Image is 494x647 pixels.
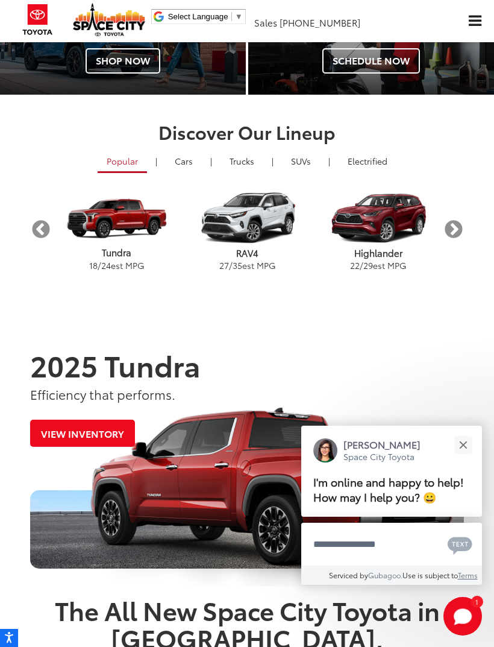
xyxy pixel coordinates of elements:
[269,155,277,167] li: |
[30,344,201,385] strong: 2025 Tundra
[98,151,147,173] a: Popular
[343,451,421,462] p: Space City Toyota
[363,259,373,271] span: 29
[30,219,51,240] button: Previous
[475,599,478,604] span: 1
[325,155,333,167] li: |
[450,432,476,458] button: Close
[51,259,182,271] p: / est MPG
[207,155,215,167] li: |
[254,16,277,29] span: Sales
[301,523,482,566] textarea: Type your message
[280,16,360,29] span: [PHONE_NUMBER]
[282,151,320,171] a: SUVs
[73,3,145,36] img: Space City Toyota
[30,385,464,403] p: Efficiency that performs.
[54,192,178,245] img: Toyota Tundra
[101,259,111,271] span: 24
[350,259,360,271] span: 22
[313,247,443,259] p: Highlander
[458,570,478,580] a: Terms
[235,12,243,21] span: ▼
[443,219,464,240] button: Next
[329,570,368,580] span: Serviced by
[152,155,160,167] li: |
[443,597,482,636] svg: Start Chat
[313,259,443,271] p: / est MPG
[168,12,243,21] a: Select Language​
[219,259,229,271] span: 27
[339,151,396,171] a: Electrified
[89,259,98,271] span: 18
[166,151,202,171] a: Cars
[443,597,482,636] button: Toggle Chat Window
[322,48,420,74] span: Schedule Now
[402,570,458,580] span: Use is subject to
[30,181,464,277] aside: carousel
[182,247,313,259] p: RAV4
[182,259,313,271] p: / est MPG
[30,122,464,142] h2: Discover Our Lineup
[51,246,182,259] p: Tundra
[301,426,482,585] div: Close[PERSON_NAME]Space City ToyotaI'm online and happy to help! How may I help you? 😀Type your m...
[30,420,135,447] a: View Inventory
[231,12,232,21] span: ​
[30,408,464,585] div: 2025 Toyota Tundra
[168,12,228,21] span: Select Language
[313,474,464,505] span: I'm online and happy to help! How may I help you? 😀
[448,535,472,555] svg: Text
[368,570,402,580] a: Gubagoo.
[220,151,263,171] a: Trucks
[316,192,440,245] img: Toyota Highlander
[233,259,242,271] span: 35
[444,531,476,558] button: Chat with SMS
[86,48,160,74] span: Shop Now
[343,438,421,451] p: [PERSON_NAME]
[185,192,309,245] img: Toyota RAV4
